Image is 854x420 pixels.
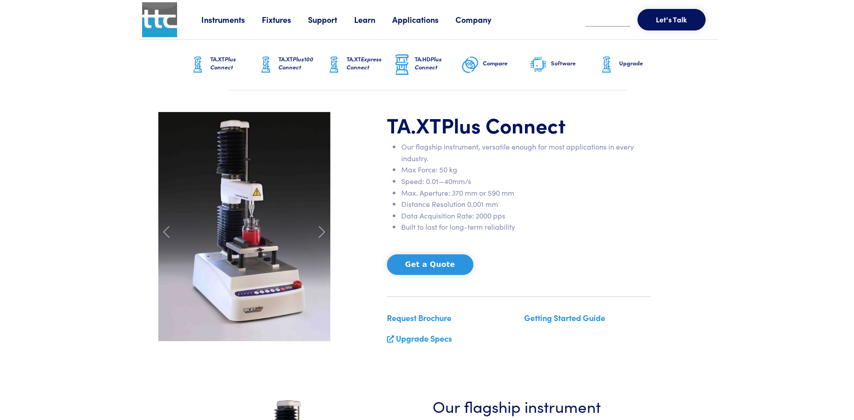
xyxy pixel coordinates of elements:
[598,40,666,90] a: Upgrade
[142,2,177,37] img: ttc_logo_1x1_v1.0.png
[598,54,616,76] img: ta-xt-graphic.png
[387,112,650,138] h1: TA.XT
[347,55,393,71] h6: TA.XT
[401,221,650,233] li: Built to last for long-term reliability
[415,55,461,71] h6: TA.HD
[401,176,650,187] li: Speed: 0.01—40mm/s
[401,210,650,222] li: Data Acquisition Rate: 2000 pps
[387,312,451,323] a: Request Brochure
[529,40,598,90] a: Software
[189,54,207,76] img: ta-xt-graphic.png
[262,14,308,25] a: Fixtures
[455,14,508,25] a: Company
[461,40,529,90] a: Compare
[354,14,392,25] a: Learn
[524,312,605,323] a: Getting Started Guide
[189,40,257,90] a: TA.XTPlus Connect
[415,55,442,71] span: Plus Connect
[461,54,479,76] img: compare-graphic.png
[393,40,461,90] a: TA.HDPlus Connect
[401,141,650,164] li: Our flagship instrument, versatile enough for most applications in every industry.
[393,53,411,77] img: ta-hd-graphic.png
[278,55,325,71] h6: TA.XT
[401,187,650,199] li: Max. Aperture: 370 mm or 590 mm
[158,112,330,341] img: carousel-ta-xt-plus-bloom.jpg
[392,14,455,25] a: Applications
[401,164,650,176] li: Max Force: 50 kg
[637,9,706,30] button: Let's Talk
[257,40,325,90] a: TA.XTPlus100 Connect
[201,14,262,25] a: Instruments
[483,59,529,67] h6: Compare
[210,55,236,71] span: Plus Connect
[433,395,605,417] h3: Our flagship instrument
[401,198,650,210] li: Distance Resolution 0.001 mm
[325,40,393,90] a: TA.XTExpress Connect
[387,254,473,275] button: Get a Quote
[308,14,354,25] a: Support
[529,56,547,74] img: software-graphic.png
[551,59,598,67] h6: Software
[396,333,452,344] a: Upgrade Specs
[441,110,566,139] span: Plus Connect
[619,59,666,67] h6: Upgrade
[325,54,343,76] img: ta-xt-graphic.png
[278,55,313,71] span: Plus100 Connect
[210,55,257,71] h6: TA.XT
[257,54,275,76] img: ta-xt-graphic.png
[347,55,381,71] span: Express Connect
